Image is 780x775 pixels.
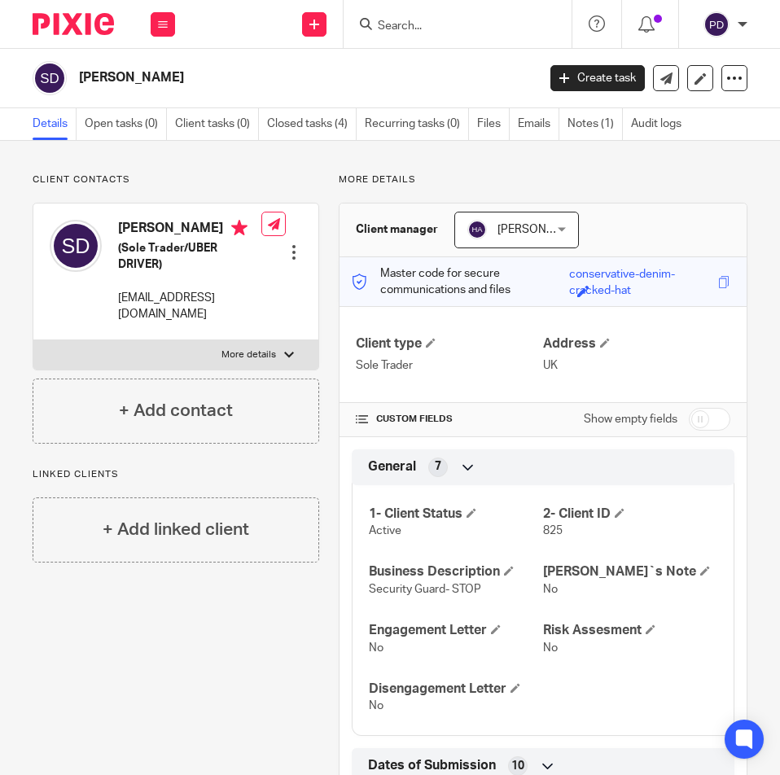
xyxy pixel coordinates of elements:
div: conservative-denim-cracked-hat [569,266,714,285]
i: Primary [231,220,248,236]
p: UK [543,357,730,374]
a: Create task [550,65,645,91]
p: Master code for secure communications and files [352,265,570,299]
h4: [PERSON_NAME]`s Note [543,563,717,580]
img: svg%3E [703,11,730,37]
span: General [368,458,416,475]
h4: 1- Client Status [369,506,543,523]
h4: + Add contact [119,398,233,423]
a: Recurring tasks (0) [365,108,469,140]
h4: Engagement Letter [369,622,543,639]
a: Notes (1) [567,108,623,140]
span: Dates of Submission [368,757,496,774]
h2: [PERSON_NAME] [79,69,436,86]
a: Emails [518,108,559,140]
span: 10 [511,758,524,774]
h4: CUSTOM FIELDS [356,413,543,426]
label: Show empty fields [584,411,677,427]
img: Pixie [33,13,114,35]
a: Files [477,108,510,140]
img: svg%3E [50,220,102,272]
span: No [543,642,558,654]
h4: 2- Client ID [543,506,717,523]
p: More details [221,348,276,361]
a: Audit logs [631,108,690,140]
a: Details [33,108,77,140]
span: Active [369,525,401,536]
span: 7 [435,458,441,475]
span: 825 [543,525,563,536]
span: No [369,700,383,712]
p: More details [339,173,747,186]
h4: Risk Assesment [543,622,717,639]
p: Linked clients [33,468,319,481]
p: Sole Trader [356,357,543,374]
p: [EMAIL_ADDRESS][DOMAIN_NAME] [118,290,261,323]
img: svg%3E [33,61,67,95]
h5: (Sole Trader/UBER DRIVER) [118,240,261,274]
input: Search [376,20,523,34]
h4: Disengagement Letter [369,681,543,698]
h4: Client type [356,335,543,352]
h4: Address [543,335,730,352]
a: Client tasks (0) [175,108,259,140]
a: Open tasks (0) [85,108,167,140]
h4: Business Description [369,563,543,580]
h3: Client manager [356,221,438,238]
span: Security Guard- STOP [369,584,481,595]
a: Closed tasks (4) [267,108,357,140]
h4: [PERSON_NAME] [118,220,261,240]
img: svg%3E [467,220,487,239]
span: No [369,642,383,654]
h4: + Add linked client [103,517,249,542]
span: No [543,584,558,595]
p: Client contacts [33,173,319,186]
span: [PERSON_NAME] [497,224,587,235]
